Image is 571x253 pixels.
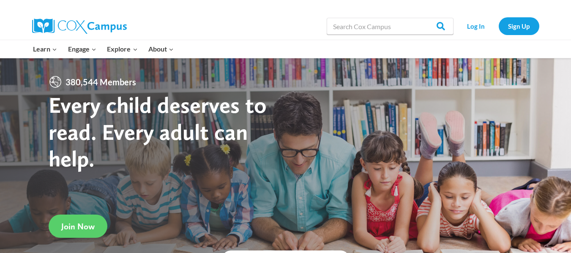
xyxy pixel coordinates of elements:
nav: Primary Navigation [28,40,179,58]
input: Search Cox Campus [327,18,454,35]
span: Explore [107,44,137,54]
span: Join Now [61,221,95,231]
a: Sign Up [499,17,539,35]
strong: Every child deserves to read. Every adult can help. [49,91,267,172]
span: Engage [68,44,96,54]
img: Cox Campus [32,19,127,34]
span: About [148,44,174,54]
a: Log In [458,17,495,35]
a: Join Now [49,215,107,238]
nav: Secondary Navigation [458,17,539,35]
span: 380,544 Members [62,75,139,89]
span: Learn [33,44,57,54]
